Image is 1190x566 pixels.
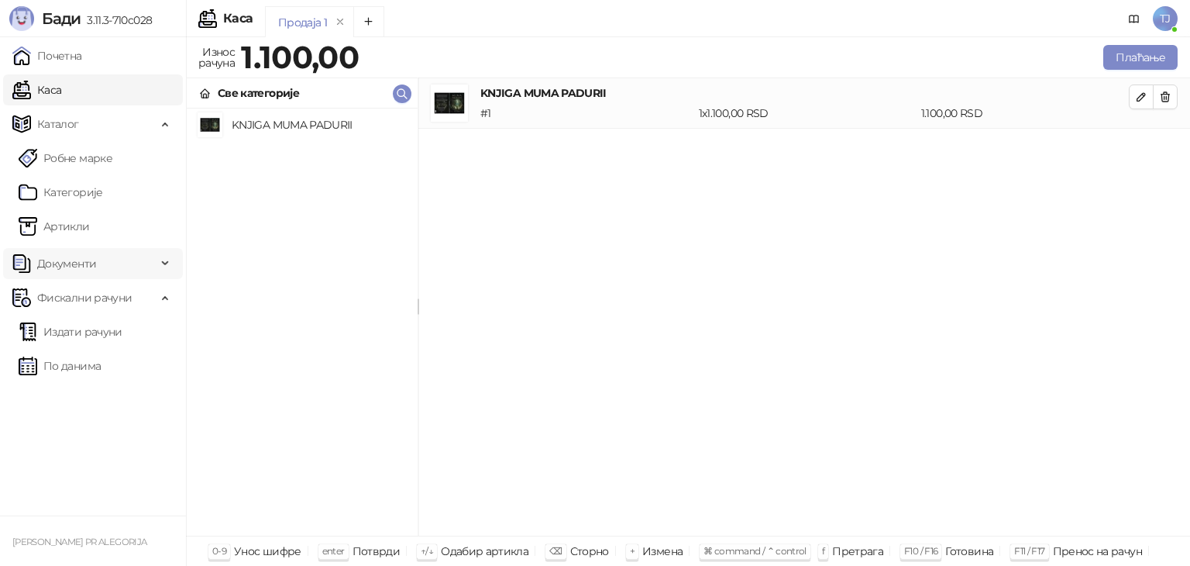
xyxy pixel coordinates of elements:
[9,6,34,31] img: Logo
[12,537,146,547] small: [PERSON_NAME] PR ALEGORIJA
[945,541,993,561] div: Готовина
[234,541,301,561] div: Унос шифре
[480,85,1129,102] h4: KNJIGA MUMA PADURII
[223,12,253,25] div: Каса
[12,40,82,71] a: Почетна
[1014,545,1044,557] span: F11 / F17
[187,109,418,536] div: grid
[904,545,937,557] span: F10 / F16
[832,541,883,561] div: Претрага
[353,6,384,37] button: Add tab
[353,541,401,561] div: Потврди
[42,9,81,28] span: Бади
[918,105,1132,122] div: 1.100,00 RSD
[278,14,327,31] div: Продаја 1
[570,541,609,561] div: Сторно
[1053,541,1142,561] div: Пренос на рачун
[19,177,103,208] a: Категорије
[322,545,345,557] span: enter
[477,105,696,122] div: # 1
[81,13,152,27] span: 3.11.3-710c028
[19,316,122,347] a: Издати рачуни
[549,545,562,557] span: ⌫
[421,545,433,557] span: ↑/↓
[218,85,299,102] div: Све категорије
[696,105,918,122] div: 1 x 1.100,00 RSD
[642,541,683,561] div: Измена
[37,109,79,140] span: Каталог
[12,74,61,105] a: Каса
[630,545,635,557] span: +
[1103,45,1178,70] button: Плаћање
[37,282,132,313] span: Фискални рачуни
[212,545,226,557] span: 0-9
[19,350,101,381] a: По данима
[241,38,359,76] strong: 1.100,00
[330,16,350,29] button: remove
[19,211,90,242] a: ArtikliАртикли
[1122,6,1147,31] a: Документација
[822,545,824,557] span: f
[195,42,238,73] div: Износ рачуна
[703,545,807,557] span: ⌘ command / ⌃ control
[1153,6,1178,31] span: TJ
[198,112,222,137] img: Slika
[441,541,528,561] div: Одабир артикла
[19,143,112,174] a: Робне марке
[37,248,96,279] span: Документи
[232,112,405,137] h4: KNJIGA MUMA PADURII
